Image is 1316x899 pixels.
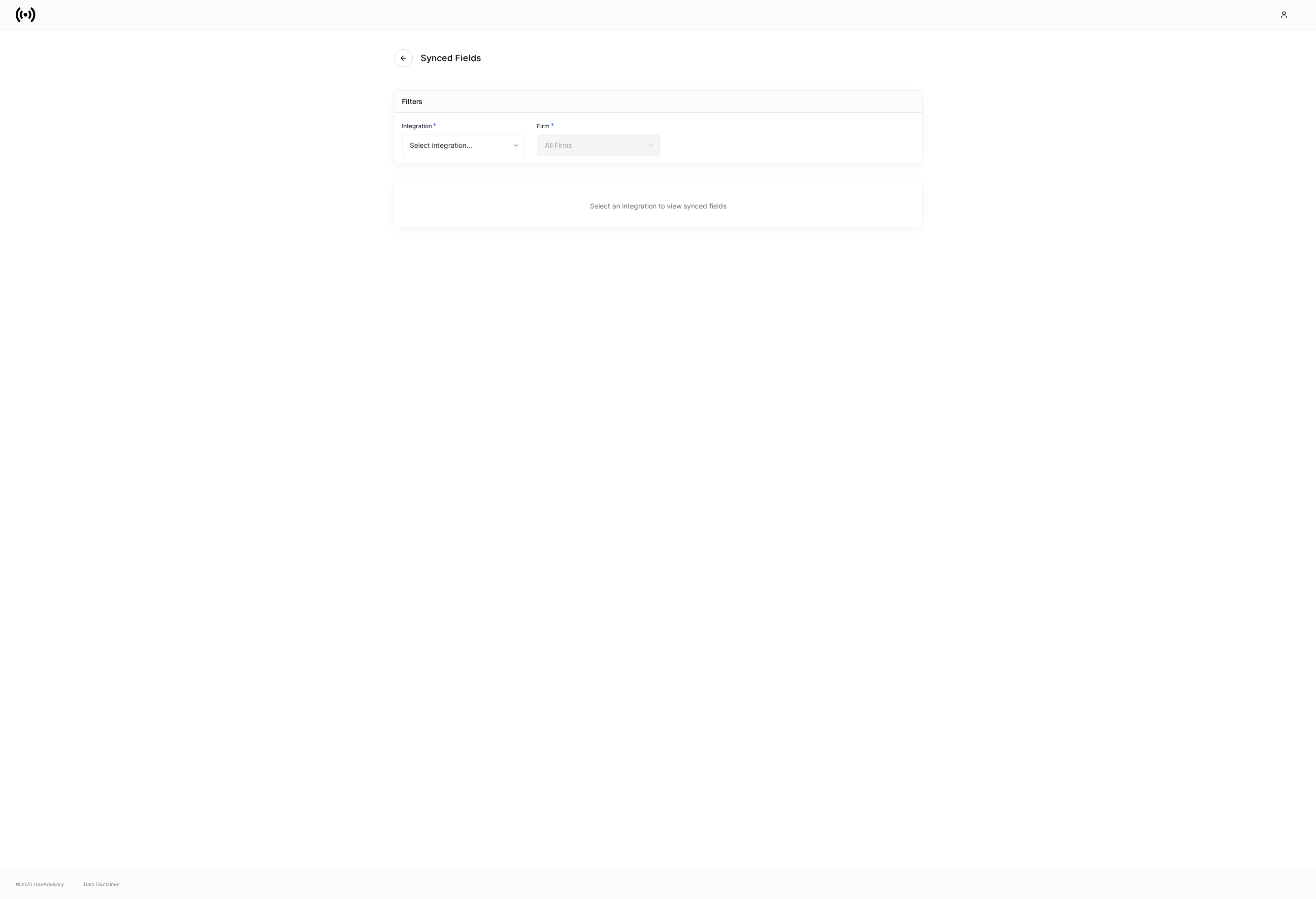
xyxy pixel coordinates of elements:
[402,135,525,156] div: Select integration...
[402,185,914,227] p: Select an integration to view synced fields
[421,52,481,64] h4: Synced Fields
[16,880,64,888] span: © 2025 OneAdvisory
[402,121,436,131] h6: Integration
[537,135,659,156] div: All Firms
[84,880,120,888] a: Data Disclaimer
[402,97,423,106] div: Filters
[537,121,554,131] h6: Firm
